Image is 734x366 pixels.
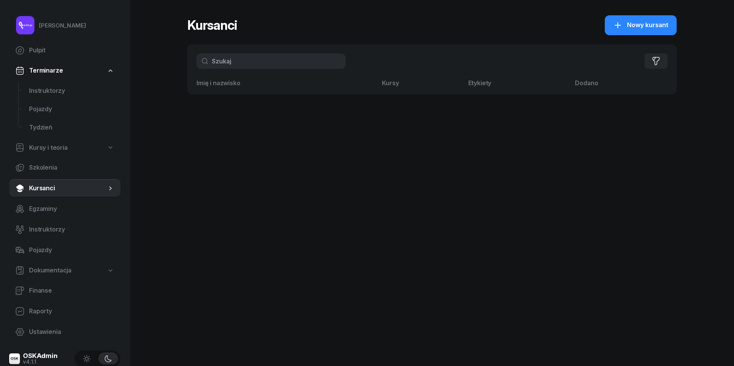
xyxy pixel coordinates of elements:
span: Nowy kursant [627,20,668,30]
span: Pojazdy [29,245,114,255]
a: Pojazdy [9,241,120,259]
a: Kursy i teoria [9,139,120,157]
span: Egzaminy [29,204,114,214]
span: Pulpit [29,45,114,55]
span: Terminarze [29,66,63,76]
div: OSKAdmin [23,353,58,359]
h1: Kursanci [187,18,237,32]
span: Kursanci [29,183,107,193]
a: Egzaminy [9,200,120,218]
input: Szukaj [196,53,346,69]
a: Szkolenia [9,159,120,177]
a: Tydzień [23,118,120,137]
a: Finanse [9,282,120,300]
a: Pulpit [9,41,120,60]
img: logo-xs@2x.png [9,353,20,364]
th: Kursy [377,78,463,94]
a: Pojazdy [23,100,120,118]
a: Kursanci [9,179,120,198]
span: Instruktorzy [29,225,114,235]
a: Raporty [9,302,120,321]
div: [PERSON_NAME] [39,21,86,31]
th: Dodano [570,78,677,94]
a: Terminarze [9,62,120,79]
span: Finanse [29,286,114,296]
span: Ustawienia [29,327,114,337]
span: Tydzień [29,123,114,133]
th: Etykiety [464,78,571,94]
span: Szkolenia [29,163,114,173]
th: Imię i nazwisko [187,78,377,94]
div: v4.1.1 [23,359,58,364]
span: Instruktorzy [29,86,114,96]
span: Kursy i teoria [29,143,68,153]
span: Raporty [29,306,114,316]
a: Instruktorzy [9,220,120,239]
a: Ustawienia [9,323,120,341]
span: Dokumentacja [29,266,71,275]
button: Nowy kursant [605,15,677,35]
a: Instruktorzy [23,82,120,100]
span: Pojazdy [29,104,114,114]
a: Dokumentacja [9,262,120,279]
